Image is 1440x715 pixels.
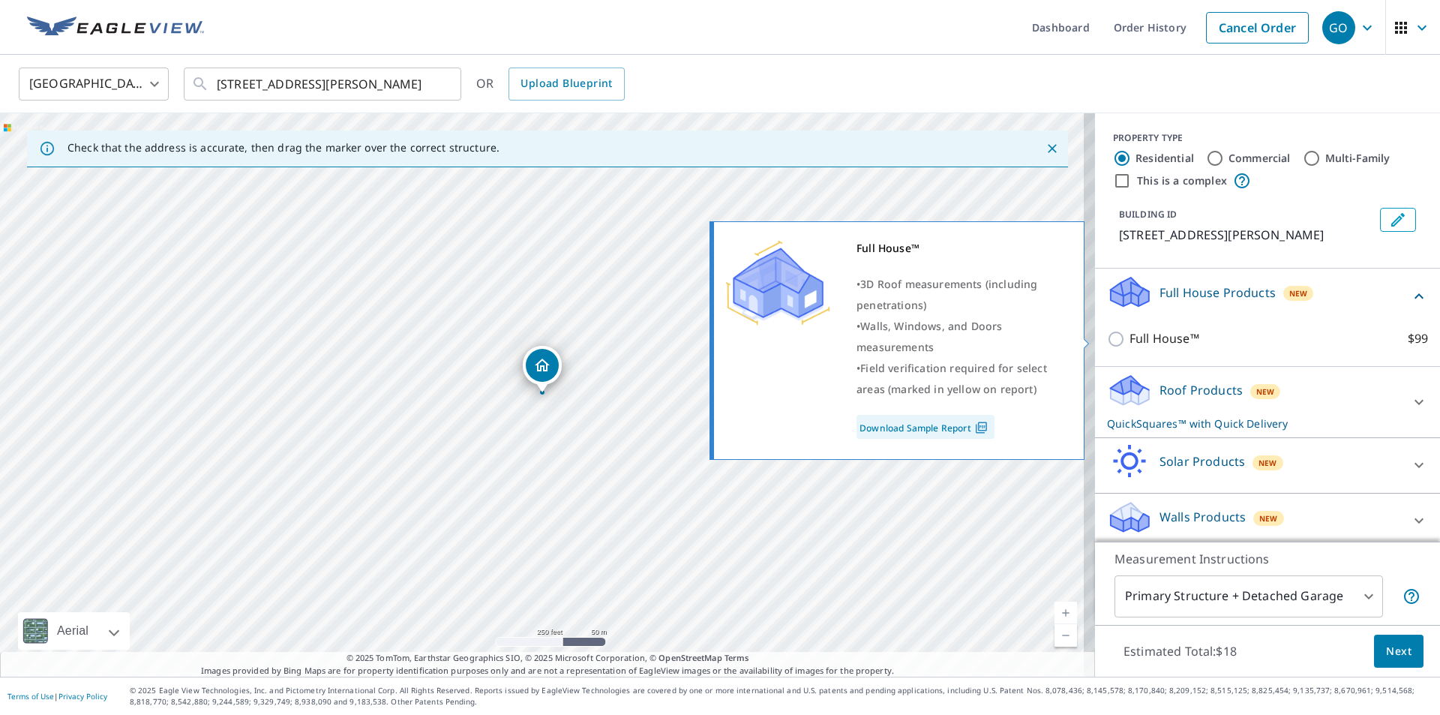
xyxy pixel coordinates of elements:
[1374,635,1423,668] button: Next
[1228,151,1291,166] label: Commercial
[19,63,169,105] div: [GEOGRAPHIC_DATA]
[1402,587,1420,605] span: Your report will include the primary structure and a detached garage if one exists.
[1135,151,1194,166] label: Residential
[476,68,625,101] div: OR
[1322,11,1355,44] div: GO
[1159,508,1246,526] p: Walls Products
[856,238,1065,259] div: Full House™
[52,612,93,650] div: Aerial
[7,691,54,701] a: Terms of Use
[1137,173,1227,188] label: This is a complex
[1054,602,1077,624] a: Current Level 17, Zoom In
[58,691,107,701] a: Privacy Policy
[856,277,1037,312] span: 3D Roof measurements (including penetrations)
[1256,386,1275,398] span: New
[1114,575,1383,617] div: Primary Structure + Detached Garage
[1113,131,1422,145] div: PROPERTY TYPE
[1259,512,1278,524] span: New
[1119,208,1177,221] p: BUILDING ID
[27,17,204,39] img: EV Logo
[346,652,749,665] span: © 2025 TomTom, Earthstar Geographics SIO, © 2025 Microsoft Corporation, ©
[856,358,1065,400] div: •
[1206,12,1309,44] a: Cancel Order
[1107,275,1428,317] div: Full House ProductsNew
[724,652,749,663] a: Terms
[508,68,624,101] a: Upload Blueprint
[1386,642,1411,661] span: Next
[1119,226,1374,244] p: [STREET_ADDRESS][PERSON_NAME]
[130,685,1432,707] p: © 2025 Eagle View Technologies, Inc. and Pictometry International Corp. All Rights Reserved. Repo...
[856,361,1047,396] span: Field verification required for select areas (marked in yellow on report)
[1380,208,1416,232] button: Edit building 1
[658,652,721,663] a: OpenStreetMap
[1114,550,1420,568] p: Measurement Instructions
[1129,329,1199,348] p: Full House™
[523,346,562,392] div: Dropped pin, building 1, Residential property, 16 Mitchell Rd Pittsford, NY 14534
[1107,500,1428,542] div: Walls ProductsNew
[1111,635,1249,668] p: Estimated Total: $18
[1159,284,1276,302] p: Full House Products
[1054,624,1077,647] a: Current Level 17, Zoom Out
[856,319,1002,354] span: Walls, Windows, and Doors measurements
[1408,329,1428,348] p: $99
[1258,457,1277,469] span: New
[1289,287,1308,299] span: New
[856,274,1065,316] div: •
[1107,416,1401,431] p: QuickSquares™ with Quick Delivery
[1159,452,1245,470] p: Solar Products
[217,63,430,105] input: Search by address or latitude-longitude
[725,238,830,328] img: Premium
[18,612,130,650] div: Aerial
[520,74,612,93] span: Upload Blueprint
[1159,381,1243,399] p: Roof Products
[67,141,499,155] p: Check that the address is accurate, then drag the marker over the correct structure.
[7,692,107,701] p: |
[1325,151,1390,166] label: Multi-Family
[1107,373,1428,431] div: Roof ProductsNewQuickSquares™ with Quick Delivery
[1107,444,1428,487] div: Solar ProductsNew
[971,421,991,434] img: Pdf Icon
[1042,139,1062,158] button: Close
[856,316,1065,358] div: •
[856,415,994,439] a: Download Sample Report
